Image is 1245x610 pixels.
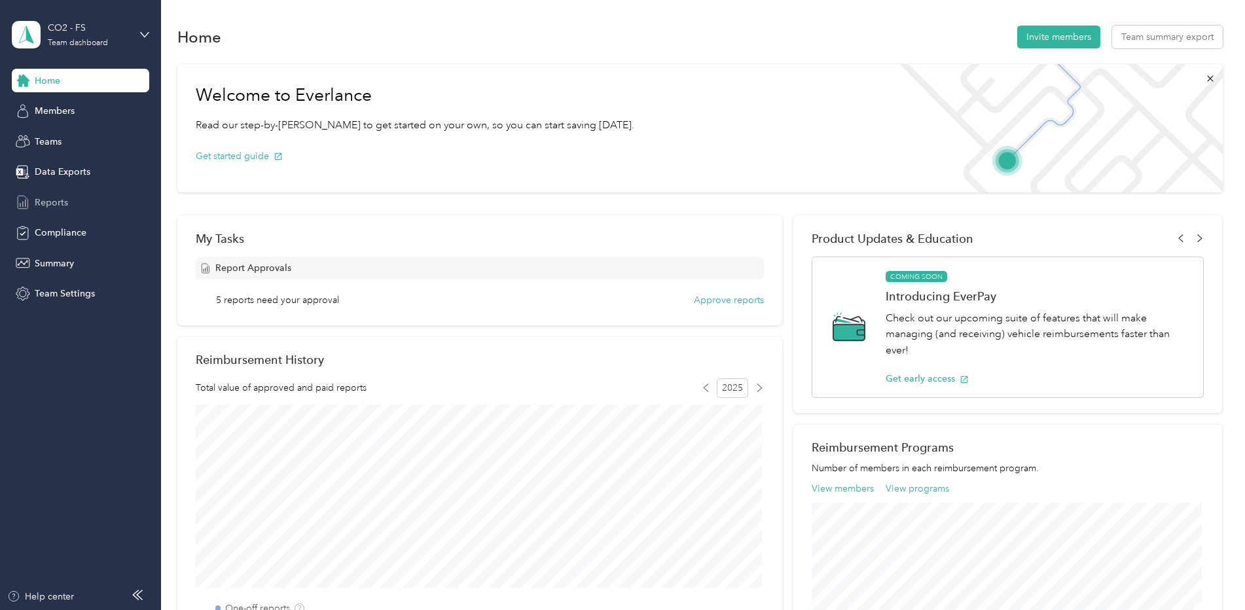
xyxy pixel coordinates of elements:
[1112,26,1223,48] button: Team summary export
[886,372,969,386] button: Get early access
[35,257,74,270] span: Summary
[35,135,62,149] span: Teams
[35,226,86,240] span: Compliance
[48,39,108,47] div: Team dashboard
[886,271,947,283] span: COMING SOON
[812,440,1204,454] h2: Reimbursement Programs
[812,482,874,495] button: View members
[216,293,339,307] span: 5 reports need your approval
[48,21,130,35] div: CO2 - FS
[215,261,291,275] span: Report Approvals
[196,353,324,367] h2: Reimbursement History
[886,482,949,495] button: View programs
[812,461,1204,475] p: Number of members in each reimbursement program.
[177,30,221,44] h1: Home
[196,149,283,163] button: Get started guide
[694,293,764,307] button: Approve reports
[35,74,60,88] span: Home
[886,289,1189,303] h1: Introducing EverPay
[1017,26,1100,48] button: Invite members
[35,104,75,118] span: Members
[1172,537,1245,610] iframe: Everlance-gr Chat Button Frame
[196,85,634,106] h1: Welcome to Everlance
[812,232,973,245] span: Product Updates & Education
[196,117,634,134] p: Read our step-by-[PERSON_NAME] to get started on your own, so you can start saving [DATE].
[196,232,764,245] div: My Tasks
[886,64,1222,192] img: Welcome to everlance
[35,287,95,300] span: Team Settings
[717,378,748,398] span: 2025
[886,310,1189,359] p: Check out our upcoming suite of features that will make managing (and receiving) vehicle reimburs...
[35,196,68,209] span: Reports
[7,590,74,603] button: Help center
[35,165,90,179] span: Data Exports
[196,381,367,395] span: Total value of approved and paid reports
